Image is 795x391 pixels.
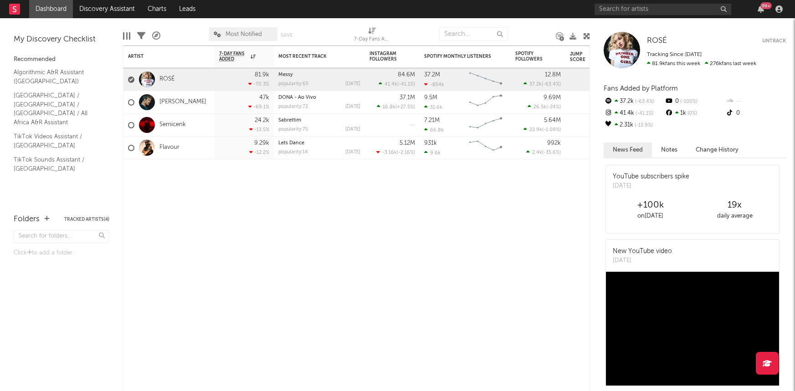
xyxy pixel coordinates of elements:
div: 992k [547,140,561,146]
span: -35.6 % [544,150,559,155]
span: 276k fans last week [647,61,756,66]
div: 81.9k [255,72,269,78]
div: Lets Dance [278,141,360,146]
div: [DATE] [613,182,689,191]
span: ROSÉ [647,37,667,45]
div: 9.5M [424,95,437,101]
span: 22.9k [529,127,542,132]
span: -2.16 % [398,150,414,155]
a: Semicenk [159,121,186,129]
input: Search... [439,27,508,41]
button: Tracked Artists(4) [64,217,109,222]
div: -69.1 % [248,104,269,110]
span: 16.8k [383,105,395,110]
a: Lets Dance [278,141,304,146]
div: New YouTube video [613,247,672,256]
div: [DATE] [345,127,360,132]
div: 7.21M [424,117,440,123]
div: daily average [692,211,777,222]
div: Messy [278,72,360,77]
div: ( ) [528,104,561,110]
div: -70.3 % [248,81,269,87]
div: 1k [664,107,725,119]
span: -41.1 % [634,111,653,116]
div: 99 + [760,2,772,9]
div: 2.31k [604,119,664,131]
div: Most Recent Track [278,54,347,59]
button: Change History [687,142,748,157]
span: -24 % [548,105,559,110]
button: Notes [652,142,687,157]
span: -63.4 % [543,82,559,87]
div: Artist [128,54,196,59]
div: Click to add a folder. [14,248,109,259]
input: Search for artists [595,4,731,15]
button: 99+ [758,5,764,13]
div: 24.2k [255,117,269,123]
span: -13.9 % [633,123,653,128]
div: 41.4k [604,107,664,119]
div: 68.9 [570,120,606,131]
div: [DATE] [345,150,360,155]
div: 9.29k [254,140,269,146]
div: 37.2M [424,72,440,78]
a: ROSÉ [159,76,174,83]
svg: Chart title [465,114,506,137]
div: 0 [664,96,725,107]
div: Edit Columns [123,23,130,49]
div: DONA - Ao Vivo [278,95,360,100]
div: popularity: 65 [278,81,308,86]
a: Sabrettim [278,118,301,123]
div: Spotify Monthly Listeners [424,54,492,59]
div: 72.6 [570,74,606,85]
svg: Chart title [465,68,506,91]
div: YouTube subscribers spike [613,172,689,182]
div: Sabrettim [278,118,360,123]
div: 54.5 [570,142,606,153]
div: -13.5 % [249,127,269,132]
div: Spotify Followers [515,51,547,62]
div: ( ) [523,127,561,132]
div: [DATE] [613,256,672,265]
div: popularity: 75 [278,127,308,132]
button: Untrack [762,36,786,46]
div: My Discovery Checklist [14,34,109,45]
button: News Feed [604,142,652,157]
a: Messy [278,72,293,77]
svg: Chart title [465,137,506,159]
input: Search for folders... [14,230,109,243]
div: ( ) [377,104,415,110]
div: 84.6M [398,72,415,78]
span: -100 % [679,99,698,104]
div: 931k [424,140,437,146]
div: Folders [14,214,40,225]
div: popularity: 72 [278,104,308,109]
span: Most Notified [226,31,262,37]
a: DONA - Ao Vivo [278,95,316,100]
div: Instagram Followers [369,51,401,62]
a: [GEOGRAPHIC_DATA] / [GEOGRAPHIC_DATA] / [GEOGRAPHIC_DATA] / All Africa A&R Assistant [14,91,100,127]
div: [DATE] [345,104,360,109]
div: 9.69M [544,95,561,101]
a: [PERSON_NAME] [159,98,206,106]
span: -1.09 % [544,127,559,132]
span: 37.2k [529,82,542,87]
a: Flavour [159,144,180,152]
div: 66.8k [424,127,444,133]
div: 37.1M [400,95,415,101]
div: -- [725,96,786,107]
div: 5.12M [400,140,415,146]
svg: Chart title [465,91,506,114]
a: Algorithmic A&R Assistant ([GEOGRAPHIC_DATA]) [14,67,100,86]
div: 47k [259,95,269,101]
a: ROSÉ [647,36,667,46]
div: 7-Day Fans Added (7-Day Fans Added) [354,23,390,49]
span: -63.4 % [634,99,654,104]
button: Save [281,33,292,38]
div: 12.8M [545,72,561,78]
div: -12.2 % [249,149,269,155]
div: 19 x [692,200,777,211]
span: 2.4k [532,150,542,155]
div: 37.2k [604,96,664,107]
span: Tracking Since: [DATE] [647,52,702,57]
